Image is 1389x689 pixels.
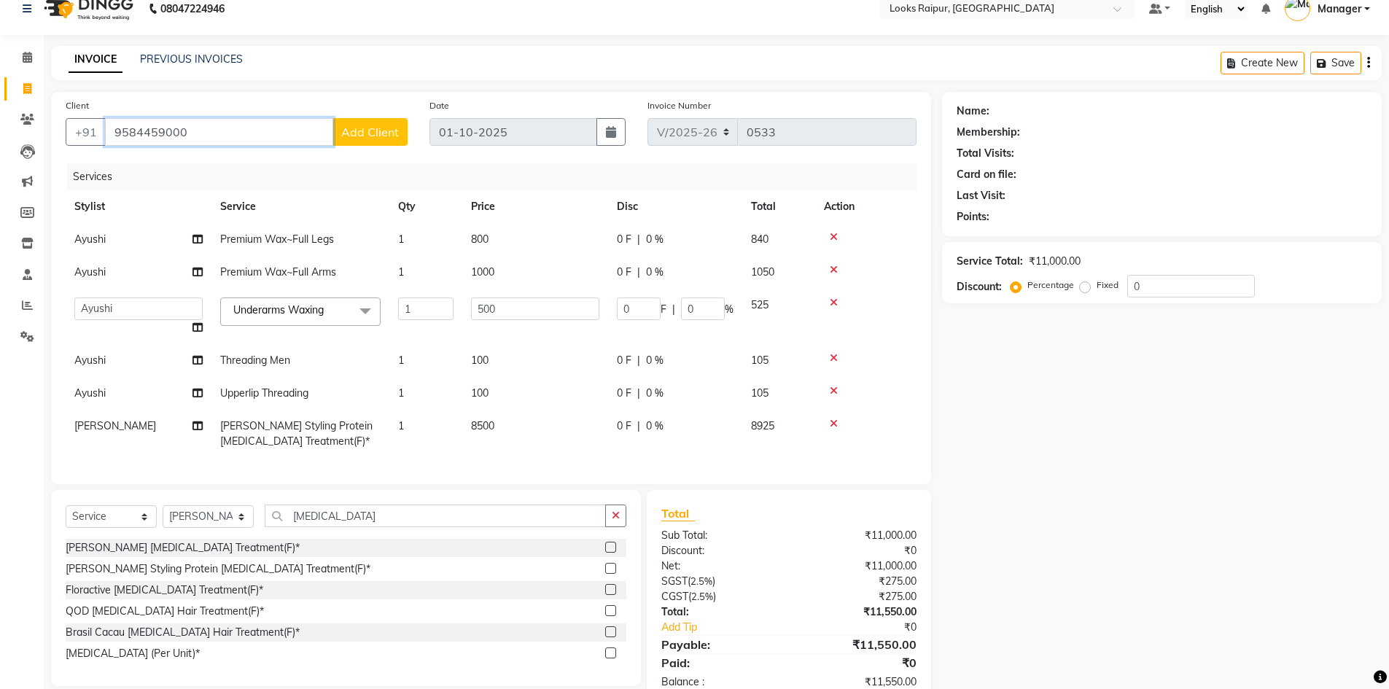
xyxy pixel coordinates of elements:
span: | [672,302,675,317]
div: ₹0 [789,654,927,672]
span: | [637,232,640,247]
div: Membership: [957,125,1020,140]
label: Fixed [1097,279,1118,292]
span: Underarms Waxing [233,303,324,316]
div: Net: [650,558,789,574]
div: ₹0 [789,543,927,558]
th: Disc [608,190,742,223]
th: Service [211,190,389,223]
div: Floractive [MEDICAL_DATA] Treatment(F)* [66,583,263,598]
span: Premium Wax~Full Legs [220,233,334,246]
div: ₹11,550.00 [789,604,927,620]
span: [PERSON_NAME] [74,419,156,432]
span: 8925 [751,419,774,432]
span: [PERSON_NAME] Styling Protein [MEDICAL_DATA] Treatment(F)* [220,419,373,448]
div: Total Visits: [957,146,1014,161]
span: 800 [471,233,489,246]
a: Add Tip [650,620,812,635]
span: 2.5% [691,591,713,602]
span: F [661,302,666,317]
label: Percentage [1027,279,1074,292]
div: ₹11,000.00 [1029,254,1081,269]
a: INVOICE [69,47,122,73]
span: 8500 [471,419,494,432]
input: Search or Scan [265,505,606,527]
span: 0 % [646,265,664,280]
span: 525 [751,298,769,311]
span: Total [661,506,695,521]
span: 1 [398,386,404,400]
span: | [637,265,640,280]
span: 0 F [617,419,631,434]
span: 1 [398,265,404,279]
span: Threading Men [220,354,290,367]
div: Total: [650,604,789,620]
span: 105 [751,386,769,400]
input: Search by Name/Mobile/Email/Code [105,118,333,146]
span: | [637,419,640,434]
th: Stylist [66,190,211,223]
span: Add Client [341,125,399,139]
label: Invoice Number [647,99,711,112]
th: Total [742,190,815,223]
div: [MEDICAL_DATA] (Per Unit)* [66,646,200,661]
div: Last Visit: [957,188,1005,203]
div: Card on file: [957,167,1016,182]
label: Client [66,99,89,112]
div: Name: [957,104,989,119]
th: Action [815,190,917,223]
span: 100 [471,386,489,400]
span: 0 % [646,232,664,247]
span: % [725,302,734,317]
span: SGST [661,575,688,588]
div: Service Total: [957,254,1023,269]
button: Create New [1221,52,1304,74]
span: 1 [398,233,404,246]
span: 1 [398,354,404,367]
th: Qty [389,190,462,223]
span: 840 [751,233,769,246]
span: 0 F [617,353,631,368]
div: Points: [957,209,989,225]
div: ₹275.00 [789,589,927,604]
span: 1 [398,419,404,432]
div: ₹275.00 [789,574,927,589]
div: Discount: [957,279,1002,295]
div: [PERSON_NAME] [MEDICAL_DATA] Treatment(F)* [66,540,300,556]
span: Ayushi [74,386,106,400]
div: Paid: [650,654,789,672]
span: Manager [1318,1,1361,17]
div: Brasil Cacau [MEDICAL_DATA] Hair Treatment(F)* [66,625,300,640]
div: Services [67,163,927,190]
span: 100 [471,354,489,367]
span: Upperlip Threading [220,386,308,400]
span: | [637,353,640,368]
button: +91 [66,118,106,146]
span: 2.5% [690,575,712,587]
div: Sub Total: [650,528,789,543]
div: Discount: [650,543,789,558]
a: PREVIOUS INVOICES [140,52,243,66]
button: Add Client [332,118,408,146]
div: ₹11,000.00 [789,528,927,543]
span: Ayushi [74,265,106,279]
div: [PERSON_NAME] Styling Protein [MEDICAL_DATA] Treatment(F)* [66,561,370,577]
button: Save [1310,52,1361,74]
div: Payable: [650,636,789,653]
div: ₹11,550.00 [789,636,927,653]
label: Date [429,99,449,112]
a: x [324,303,330,316]
div: ₹0 [812,620,927,635]
span: 1050 [751,265,774,279]
span: 1000 [471,265,494,279]
span: CGST [661,590,688,603]
span: Ayushi [74,233,106,246]
span: 0 % [646,353,664,368]
th: Price [462,190,608,223]
span: 0 F [617,386,631,401]
span: | [637,386,640,401]
div: ( ) [650,589,789,604]
span: 0 % [646,386,664,401]
span: Ayushi [74,354,106,367]
div: ( ) [650,574,789,589]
